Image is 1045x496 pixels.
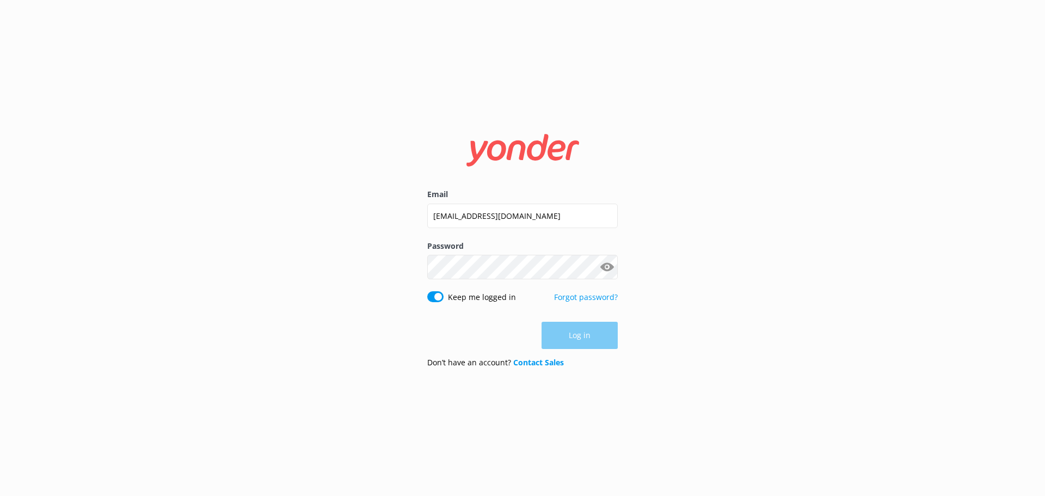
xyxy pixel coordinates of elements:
button: Show password [596,256,618,278]
a: Contact Sales [513,357,564,368]
label: Email [427,188,618,200]
a: Forgot password? [554,292,618,302]
input: user@emailaddress.com [427,204,618,228]
p: Don’t have an account? [427,357,564,369]
label: Password [427,240,618,252]
label: Keep me logged in [448,291,516,303]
